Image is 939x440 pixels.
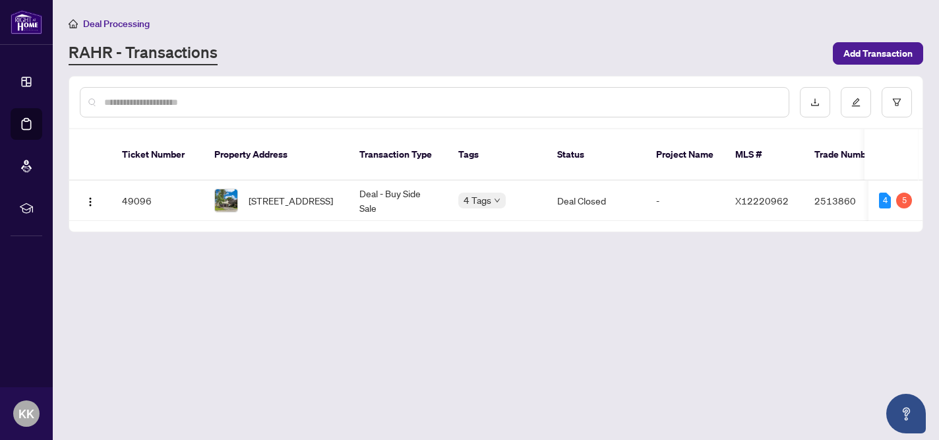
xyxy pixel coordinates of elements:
div: 5 [896,193,912,208]
span: KK [18,404,34,423]
span: 4 Tags [464,193,491,208]
button: download [800,87,830,117]
td: 49096 [111,181,204,221]
th: MLS # [725,129,804,181]
button: Logo [80,190,101,211]
span: Deal Processing [83,18,150,30]
button: Add Transaction [833,42,923,65]
span: X12220962 [735,195,789,206]
th: Trade Number [804,129,896,181]
span: download [810,98,820,107]
th: Property Address [204,129,349,181]
button: Open asap [886,394,926,433]
td: Deal - Buy Side Sale [349,181,448,221]
th: Tags [448,129,547,181]
span: down [494,197,500,204]
span: edit [851,98,861,107]
span: Add Transaction [843,43,913,64]
span: home [69,19,78,28]
span: [STREET_ADDRESS] [249,193,333,208]
th: Project Name [646,129,725,181]
th: Status [547,129,646,181]
button: edit [841,87,871,117]
div: 4 [879,193,891,208]
img: logo [11,10,42,34]
td: Deal Closed [547,181,646,221]
th: Ticket Number [111,129,204,181]
td: - [646,181,725,221]
button: filter [882,87,912,117]
span: filter [892,98,901,107]
img: Logo [85,197,96,207]
img: thumbnail-img [215,189,237,212]
th: Transaction Type [349,129,448,181]
a: RAHR - Transactions [69,42,218,65]
td: 2513860 [804,181,896,221]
